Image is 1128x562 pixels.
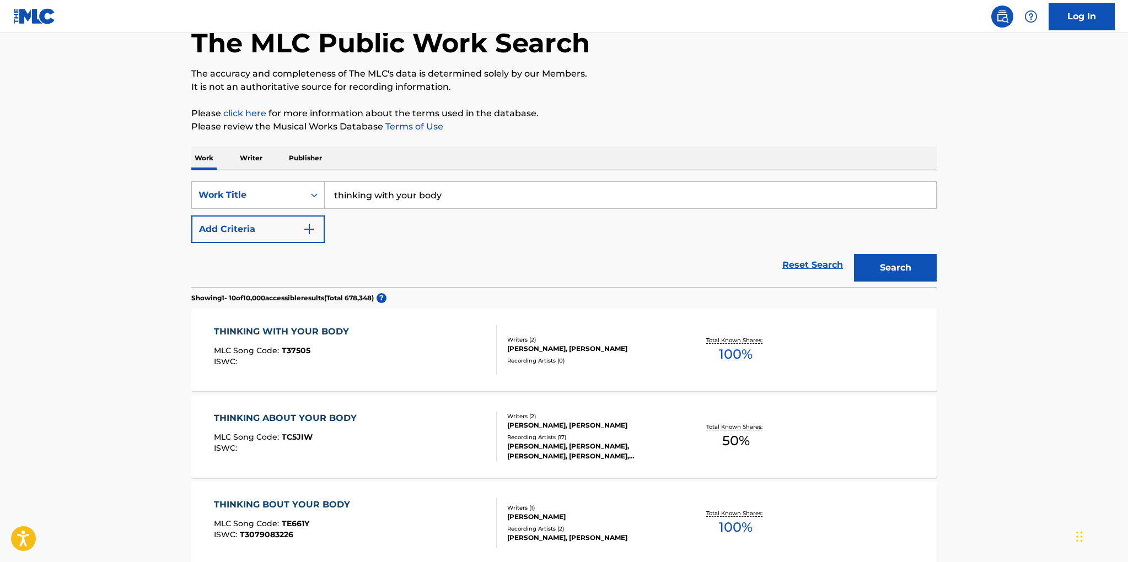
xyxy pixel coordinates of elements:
p: Work [191,147,217,170]
span: 100 % [719,344,753,364]
div: [PERSON_NAME] [507,512,674,522]
span: ? [377,293,386,303]
div: Writers ( 2 ) [507,412,674,420]
iframe: Chat Widget [1073,509,1128,562]
div: [PERSON_NAME], [PERSON_NAME],[PERSON_NAME], [PERSON_NAME], [PERSON_NAME], [PERSON_NAME] [507,441,674,461]
img: search [996,10,1009,23]
div: [PERSON_NAME], [PERSON_NAME] [507,344,674,354]
span: T37505 [282,345,310,355]
a: Terms of Use [383,121,443,132]
p: The accuracy and completeness of The MLC's data is determined solely by our Members. [191,67,937,80]
p: It is not an authoritative source for recording information. [191,80,937,94]
span: 100 % [719,517,753,537]
span: 50 % [722,431,750,451]
img: help [1024,10,1038,23]
span: T3079083226 [240,529,293,539]
button: Search [854,254,937,282]
span: MLC Song Code : [214,432,282,442]
form: Search Form [191,181,937,287]
a: THINKING WITH YOUR BODYMLC Song Code:T37505ISWC:Writers (2)[PERSON_NAME], [PERSON_NAME]Recording ... [191,309,937,391]
div: THINKING BOUT YOUR BODY [214,498,356,511]
h1: The MLC Public Work Search [191,26,590,60]
button: Add Criteria [191,215,325,243]
span: MLC Song Code : [214,345,282,355]
a: THINKING ABOUT YOUR BODYMLC Song Code:TC5JIWISWC:Writers (2)[PERSON_NAME], [PERSON_NAME]Recording... [191,395,937,478]
p: Total Known Shares: [706,509,765,517]
span: TE661Y [282,518,309,528]
a: Log In [1049,3,1115,30]
span: ISWC : [214,529,240,539]
span: ISWC : [214,356,240,366]
p: Showing 1 - 10 of 10,000 accessible results (Total 678,348 ) [191,293,374,303]
a: Reset Search [777,253,848,277]
div: Drag [1076,520,1083,553]
div: Work Title [198,188,298,202]
img: 9d2ae6d4665cec9f34b9.svg [303,223,316,236]
div: THINKING ABOUT YOUR BODY [214,412,362,425]
div: Writers ( 1 ) [507,504,674,512]
div: Recording Artists ( 0 ) [507,356,674,365]
a: Public Search [991,6,1013,28]
div: [PERSON_NAME], [PERSON_NAME] [507,420,674,430]
div: Recording Artists ( 17 ) [507,433,674,441]
img: MLC Logo [13,8,56,24]
div: THINKING WITH YOUR BODY [214,325,354,338]
div: [PERSON_NAME], [PERSON_NAME] [507,533,674,543]
div: Writers ( 2 ) [507,336,674,344]
p: Writer [237,147,266,170]
p: Please for more information about the terms used in the database. [191,107,937,120]
p: Total Known Shares: [706,423,765,431]
div: Recording Artists ( 2 ) [507,525,674,533]
span: TC5JIW [282,432,313,442]
span: ISWC : [214,443,240,453]
a: click here [223,108,266,118]
p: Publisher [286,147,325,170]
span: MLC Song Code : [214,518,282,528]
p: Please review the Musical Works Database [191,120,937,133]
p: Total Known Shares: [706,336,765,344]
div: Help [1020,6,1042,28]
